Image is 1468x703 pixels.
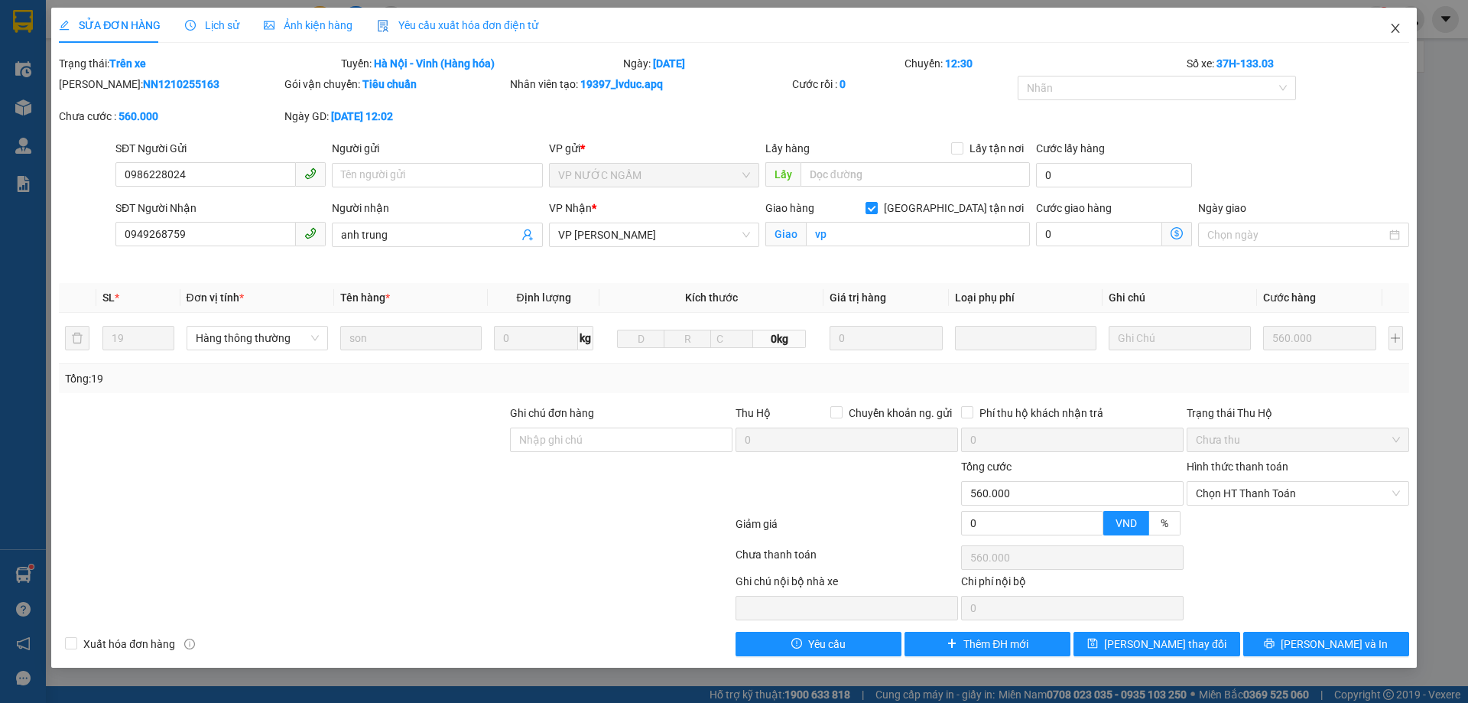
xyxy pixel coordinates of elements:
input: Dọc đường [801,162,1030,187]
b: [DATE] 12:02 [331,110,393,122]
div: Chi phí nội bộ [961,573,1184,596]
span: Tên hàng [340,291,390,304]
div: VP gửi [549,140,759,157]
span: Phí thu hộ khách nhận trả [973,405,1109,421]
span: VP THANH CHƯƠNG [558,223,750,246]
span: picture [264,20,274,31]
b: 37H-133.03 [1216,57,1274,70]
span: Yêu cầu [808,636,846,653]
span: phone [304,227,317,239]
input: Giao tận nơi [806,222,1030,246]
span: close [1389,22,1401,34]
span: Thu Hộ [736,407,771,419]
label: Hình thức thanh toán [1187,461,1288,473]
span: % [1161,517,1168,529]
span: Hàng thông thường [196,327,319,350]
button: Close [1374,8,1417,50]
input: Ghi Chú [1109,326,1250,350]
span: clock-circle [185,20,196,31]
div: Nhân viên tạo: [510,76,789,93]
span: Thêm ĐH mới [963,636,1028,653]
span: plus [947,638,957,650]
input: Cước lấy hàng [1036,163,1192,187]
span: SỬA ĐƠN HÀNG [59,19,161,31]
th: Loại phụ phí [949,283,1103,313]
div: [PERSON_NAME]: [59,76,281,93]
input: D [617,330,664,348]
div: Chưa cước : [59,108,281,125]
button: delete [65,326,89,350]
strong: CHUYỂN PHÁT NHANH AN PHÚ QUÝ [43,12,153,62]
b: 12:30 [945,57,973,70]
span: phone [304,168,317,180]
div: Ngày GD: [284,108,507,125]
b: 19397_lvduc.apq [580,78,663,90]
input: VD: Bàn, Ghế [340,326,482,350]
label: Cước giao hàng [1036,202,1112,214]
div: Cước rồi : [792,76,1015,93]
span: SL [102,291,115,304]
div: Ghi chú nội bộ nhà xe [736,573,958,596]
th: Ghi chú [1103,283,1256,313]
input: C [710,330,753,348]
span: Giá trị hàng [830,291,886,304]
div: Gói vận chuyển: [284,76,507,93]
span: 0kg [753,330,805,348]
div: Người nhận [332,200,542,216]
div: Số xe: [1185,55,1411,72]
label: Cước lấy hàng [1036,142,1105,155]
input: Cước giao hàng [1036,222,1162,246]
span: Chọn HT Thanh Toán [1196,482,1400,505]
img: icon [377,20,389,32]
label: Ghi chú đơn hàng [510,407,594,419]
div: Chuyến: [903,55,1185,72]
div: Tổng: 19 [65,370,567,387]
span: [PERSON_NAME] thay đổi [1104,636,1226,653]
span: Ảnh kiện hàng [264,19,352,31]
label: Ngày giao [1198,202,1246,214]
span: exclamation-circle [791,638,802,650]
b: 560.000 [119,110,158,122]
span: Chưa thu [1196,428,1400,451]
span: Đơn vị tính [187,291,244,304]
b: [DATE] [653,57,685,70]
input: Ngày giao [1207,226,1385,243]
span: edit [59,20,70,31]
button: plusThêm ĐH mới [905,632,1070,656]
span: Kích thước [685,291,738,304]
span: [PERSON_NAME] và In [1281,636,1388,653]
span: kg [578,326,593,350]
span: printer [1264,638,1275,650]
span: Tổng cước [961,461,1012,473]
div: Giảm giá [734,516,960,542]
span: Xuất hóa đơn hàng [77,636,181,653]
b: Hà Nội - Vinh (Hàng hóa) [374,57,495,70]
span: Yêu cầu xuất hóa đơn điện tử [377,19,538,31]
div: Trạng thái Thu Hộ [1187,405,1409,421]
span: VP NƯỚC NGẦM [558,164,750,187]
span: [GEOGRAPHIC_DATA], [GEOGRAPHIC_DATA] ↔ [GEOGRAPHIC_DATA] [37,65,154,117]
span: Lịch sử [185,19,239,31]
span: Lấy hàng [765,142,810,155]
b: 0 [840,78,846,90]
div: Trạng thái: [57,55,339,72]
span: Lấy tận nơi [963,140,1030,157]
b: NN1210255163 [143,78,219,90]
div: Chưa thanh toán [734,546,960,573]
button: save[PERSON_NAME] thay đổi [1073,632,1239,656]
span: [GEOGRAPHIC_DATA] tận nơi [878,200,1030,216]
div: Tuyến: [339,55,622,72]
input: Ghi chú đơn hàng [510,428,732,452]
b: Trên xe [109,57,146,70]
input: R [664,330,711,348]
button: exclamation-circleYêu cầu [736,632,901,656]
span: VP Nhận [549,202,592,214]
span: user-add [521,229,534,241]
b: Tiêu chuẩn [362,78,417,90]
div: SĐT Người Gửi [115,140,326,157]
button: plus [1388,326,1403,350]
div: Người gửi [332,140,542,157]
img: logo [8,83,35,158]
span: save [1087,638,1098,650]
input: 0 [830,326,943,350]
